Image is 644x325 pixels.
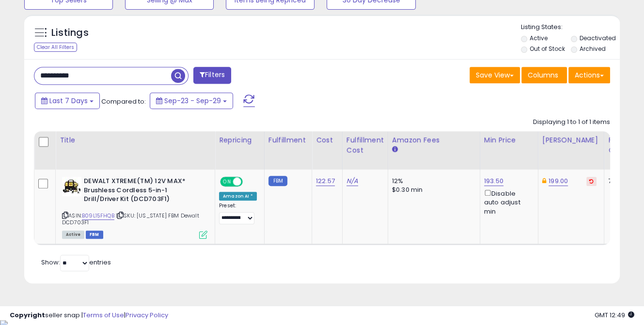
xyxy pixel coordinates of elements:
[164,96,221,106] span: Sep-23 - Sep-29
[10,311,168,320] div: seller snap | |
[316,135,338,145] div: Cost
[84,177,202,206] b: DEWALT XTREME(TM) 12V MAX* Brushless Cordless 5-in-1 Drill/Driver Kit (DCD703F1)
[62,231,84,239] span: All listings currently available for purchase on Amazon
[549,176,568,186] a: 199.00
[41,258,111,267] span: Show: entries
[542,135,600,145] div: [PERSON_NAME]
[241,178,257,186] span: OFF
[580,34,616,42] label: Deactivated
[484,188,531,216] div: Disable auto adjust min
[392,186,472,194] div: $0.30 min
[530,45,565,53] label: Out of Stock
[595,310,634,320] span: 2025-10-7 12:49 GMT
[346,135,384,155] div: Fulfillment Cost
[35,93,100,109] button: Last 7 Days
[346,176,358,186] a: N/A
[34,43,77,52] div: Clear All Filters
[521,23,620,32] p: Listing States:
[51,26,89,40] h5: Listings
[392,135,476,145] div: Amazon Fees
[83,310,124,320] a: Terms of Use
[62,177,81,196] img: 41liQTjuaDL._SL40_.jpg
[268,135,308,145] div: Fulfillment
[521,67,567,83] button: Columns
[484,176,503,186] a: 193.50
[219,202,257,224] div: Preset:
[470,67,520,83] button: Save View
[568,67,610,83] button: Actions
[530,34,548,42] label: Active
[392,145,398,154] small: Amazon Fees.
[316,176,335,186] a: 122.57
[126,310,168,320] a: Privacy Policy
[221,178,233,186] span: ON
[82,212,114,220] a: B09L15FHQB
[392,177,472,186] div: 12%
[86,231,103,239] span: FBM
[10,310,45,320] strong: Copyright
[62,212,199,226] span: | SKU: [US_STATE] FBM Dewalt DCD703F1
[608,177,638,186] div: 7
[60,135,211,145] div: Title
[533,118,610,127] div: Displaying 1 to 1 of 1 items
[62,177,207,238] div: ASIN:
[528,70,558,80] span: Columns
[484,135,534,145] div: Min Price
[219,135,260,145] div: Repricing
[150,93,233,109] button: Sep-23 - Sep-29
[608,135,642,155] div: Fulfillable Quantity
[101,97,146,106] span: Compared to:
[580,45,606,53] label: Archived
[193,67,231,84] button: Filters
[219,192,257,201] div: Amazon AI *
[49,96,88,106] span: Last 7 Days
[268,176,287,186] small: FBM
